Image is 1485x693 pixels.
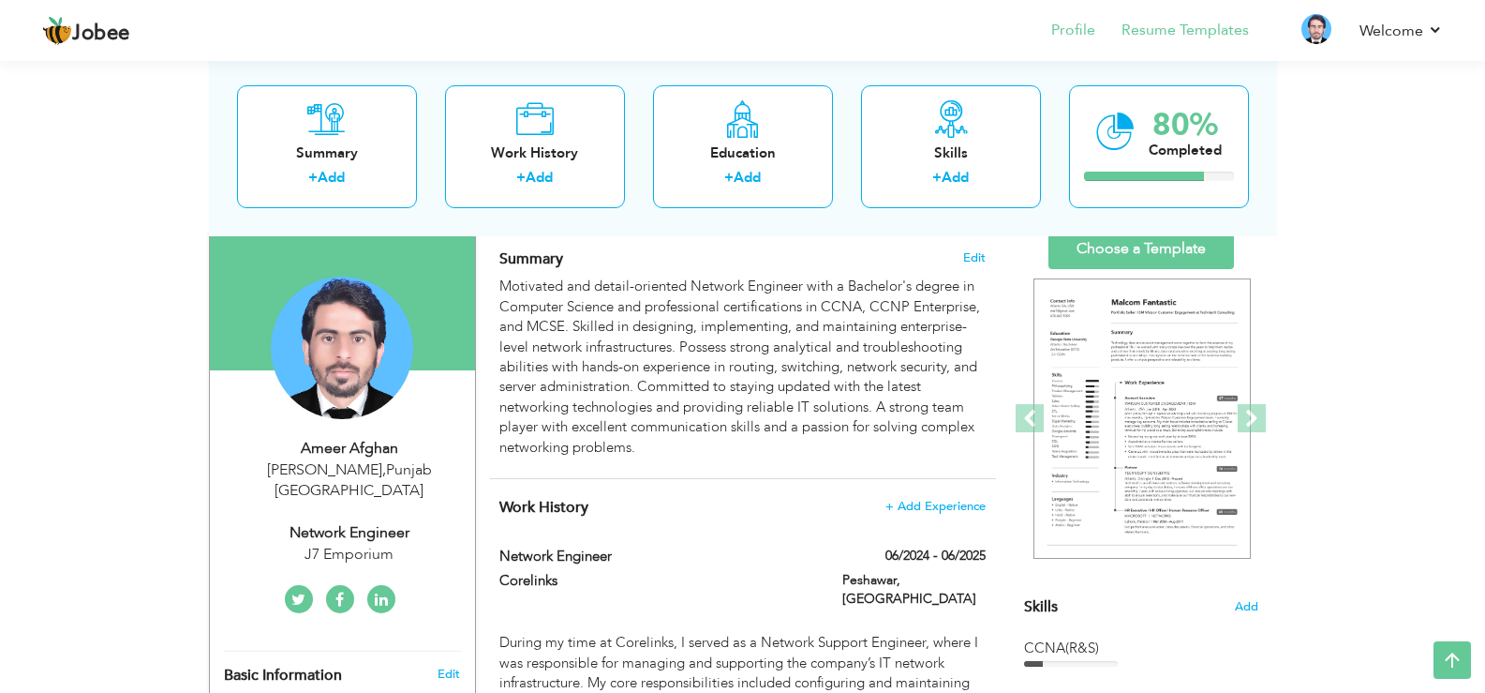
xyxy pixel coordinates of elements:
div: Network Engineer [224,522,475,544]
a: Jobee [42,16,130,46]
a: Add [734,168,761,187]
span: Jobee [72,23,130,44]
div: Summary [252,143,402,162]
img: jobee.io [42,16,72,46]
img: Ameer Afghan [271,277,413,419]
span: Work History [499,497,588,518]
div: Motivated and detail-oriented Network Engineer with a Bachelor's degree in Computer Science and p... [499,277,985,458]
div: Work History [460,143,610,162]
a: Choose a Template [1048,229,1234,269]
label: Corelinks [499,571,814,591]
h4: Adding a summary is a quick and easy way to highlight your experience and interests. [499,249,985,268]
label: + [724,168,734,188]
div: CCNA(R&S) [1024,639,1258,658]
label: Network Engineer [499,547,814,566]
span: Skills [1024,596,1058,617]
a: Add [942,168,969,187]
span: Edit [963,251,986,264]
div: [PERSON_NAME] Punjab [GEOGRAPHIC_DATA] [224,459,475,503]
span: Add [1235,598,1258,616]
div: Ameer Afghan [224,438,475,459]
label: + [516,168,526,188]
span: Basic Information [224,668,342,685]
a: Add [318,168,345,187]
div: Education [668,143,818,162]
div: J7 Emporium [224,544,475,565]
label: + [308,168,318,188]
div: 80% [1149,109,1222,140]
label: + [932,168,942,188]
label: Peshawar, [GEOGRAPHIC_DATA] [842,571,986,609]
span: , [382,459,386,480]
div: Completed [1149,140,1222,159]
span: + Add Experience [885,500,986,513]
span: Summary [499,249,563,269]
a: Welcome [1359,20,1443,42]
a: Edit [438,666,460,683]
img: Profile Img [1301,14,1331,44]
div: Skills [876,143,1026,162]
a: Resume Templates [1121,20,1249,41]
a: Profile [1051,20,1095,41]
label: 06/2024 - 06/2025 [885,547,986,565]
h4: This helps to show the companies you have worked for. [499,498,985,517]
a: Add [526,168,553,187]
